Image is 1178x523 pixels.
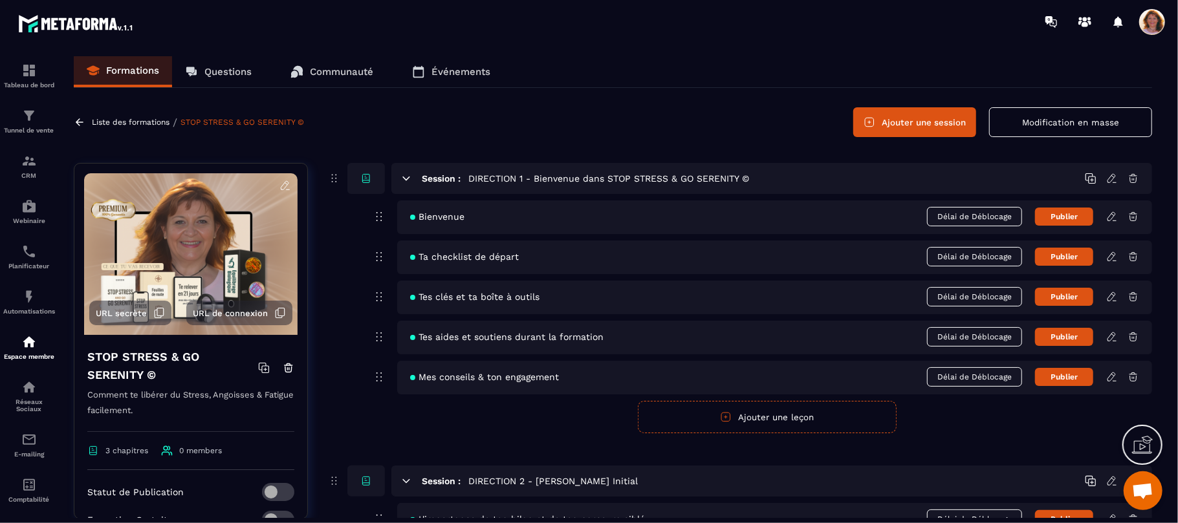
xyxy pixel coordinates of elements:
[1035,368,1093,386] button: Publier
[1035,248,1093,266] button: Publier
[87,348,258,384] h4: STOP STRESS & GO SERENITY ©
[927,367,1022,387] span: Délai de Déblocage
[927,207,1022,226] span: Délai de Déblocage
[172,56,265,87] a: Questions
[3,189,55,234] a: automationsautomationsWebinaire
[87,387,294,432] p: Comment te libérer du Stress, Angoisses & Fatigue facilement.
[468,475,638,487] h5: DIRECTION 2 - [PERSON_NAME] Initial
[173,116,177,129] span: /
[92,118,169,127] a: Liste des formations
[410,372,559,382] span: Mes conseils & ton engagement
[278,56,386,87] a: Communauté
[989,107,1152,137] button: Modification en masse
[179,446,222,455] span: 0 members
[927,287,1022,306] span: Délai de Déblocage
[1035,208,1093,226] button: Publier
[3,81,55,89] p: Tableau de bord
[105,446,148,455] span: 3 chapitres
[3,262,55,270] p: Planificateur
[410,332,604,342] span: Tes aides et soutiens durant la formation
[21,432,37,447] img: email
[853,107,976,137] button: Ajouter une session
[927,247,1022,266] span: Délai de Déblocage
[3,127,55,134] p: Tunnel de vente
[3,234,55,279] a: schedulerschedulerPlanificateur
[431,66,490,78] p: Événements
[21,244,37,259] img: scheduler
[84,173,298,335] img: background
[21,198,37,214] img: automations
[3,451,55,458] p: E-mailing
[21,108,37,123] img: formation
[3,308,55,315] p: Automatisations
[3,98,55,144] a: formationformationTunnel de vente
[21,477,37,493] img: accountant
[3,398,55,412] p: Réseaux Sociaux
[399,56,503,87] a: Événements
[21,153,37,169] img: formation
[204,66,252,78] p: Questions
[422,476,461,486] h6: Session :
[21,334,37,350] img: automations
[89,301,171,325] button: URL secrète
[193,308,268,318] span: URL de connexion
[3,279,55,325] a: automationsautomationsAutomatisations
[310,66,373,78] p: Communauté
[3,53,55,98] a: formationformationTableau de bord
[927,327,1022,347] span: Délai de Déblocage
[21,63,37,78] img: formation
[96,308,147,318] span: URL secrète
[1035,288,1093,306] button: Publier
[3,144,55,189] a: formationformationCRM
[3,496,55,503] p: Comptabilité
[3,172,55,179] p: CRM
[3,422,55,467] a: emailemailE-mailing
[21,289,37,304] img: automations
[638,401,897,433] button: Ajouter une leçon
[87,487,184,497] p: Statut de Publication
[3,467,55,513] a: accountantaccountantComptabilité
[186,301,292,325] button: URL de connexion
[106,65,159,76] p: Formations
[410,251,519,262] span: Ta checklist de départ
[180,118,304,127] a: STOP STRESS & GO SERENITY ©
[21,379,37,395] img: social-network
[410,292,540,302] span: Tes clés et ta boîte à outils
[468,172,749,185] h5: DIRECTION 1 - Bienvenue dans STOP STRESS & GO SERENITY ©
[1124,471,1162,510] a: Ouvrir le chat
[3,370,55,422] a: social-networksocial-networkRéseaux Sociaux
[3,217,55,224] p: Webinaire
[422,173,461,184] h6: Session :
[1035,328,1093,346] button: Publier
[410,211,464,222] span: Bienvenue
[3,325,55,370] a: automationsautomationsEspace membre
[3,353,55,360] p: Espace membre
[74,56,172,87] a: Formations
[18,12,135,35] img: logo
